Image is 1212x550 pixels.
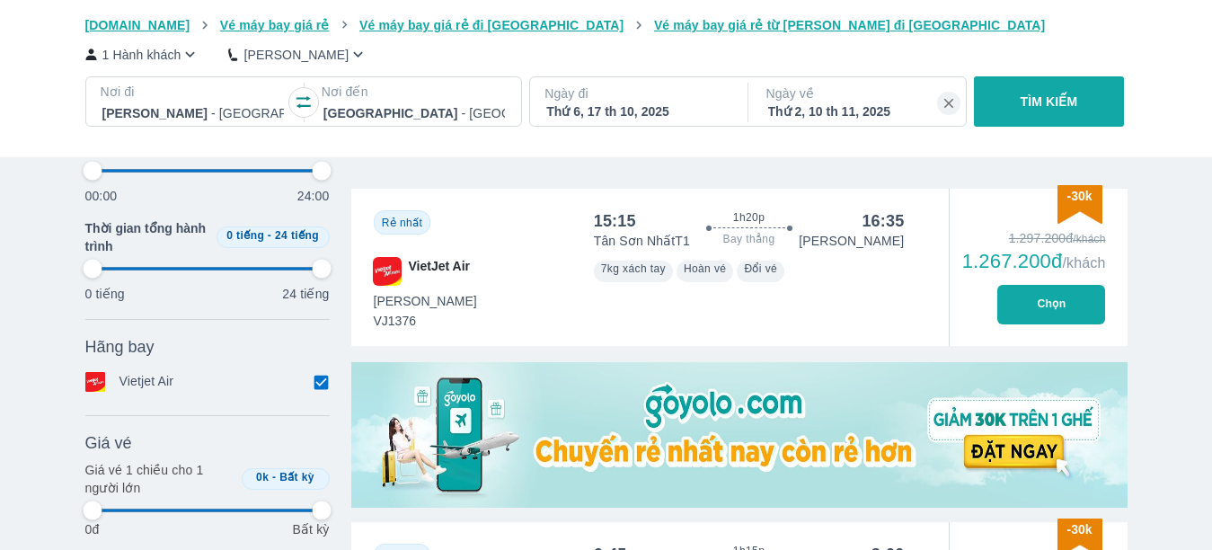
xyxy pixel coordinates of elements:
span: 0 tiếng [226,229,264,242]
span: Vé máy bay giá rẻ [220,18,330,32]
p: [PERSON_NAME] [799,232,904,250]
p: Nơi đi [101,83,286,101]
p: Ngày về [766,84,951,102]
div: 1.267.200đ [962,251,1106,272]
span: -30k [1066,189,1092,203]
div: 1.297.200đ [962,229,1106,247]
span: 7kg xách tay [601,262,666,275]
span: Hoàn vé [684,262,727,275]
span: [DOMAIN_NAME] [85,18,190,32]
p: 1 Hành khách [102,46,181,64]
span: VJ1376 [374,312,477,330]
span: Thời gian tổng hành trình [85,219,209,255]
span: Hãng bay [85,336,155,358]
p: 0đ [85,520,100,538]
span: Bất kỳ [279,471,314,483]
p: 0 tiếng [85,285,125,303]
p: [PERSON_NAME] [243,46,349,64]
div: 15:15 [594,210,636,232]
p: 24:00 [297,187,330,205]
button: [PERSON_NAME] [228,45,367,64]
div: Thứ 6, 17 th 10, 2025 [546,102,728,120]
div: 16:35 [862,210,904,232]
p: Vietjet Air [119,372,174,392]
span: /khách [1062,255,1105,271]
p: 00:00 [85,187,118,205]
p: Ngày đi [544,84,730,102]
p: Giá vé 1 chiều cho 1 người lớn [85,461,234,497]
span: 1h20p [733,210,765,225]
span: Giá vé [85,432,132,454]
span: Đổi vé [744,262,777,275]
div: Thứ 2, 10 th 11, 2025 [768,102,950,120]
span: - [268,229,271,242]
span: 24 tiếng [275,229,319,242]
img: discount [1057,185,1102,224]
img: VJ [373,257,402,286]
button: 1 Hành khách [85,45,200,64]
p: TÌM KIẾM [1021,93,1078,111]
span: Vé máy bay giá rẻ từ [PERSON_NAME] đi [GEOGRAPHIC_DATA] [654,18,1046,32]
span: [PERSON_NAME] [374,292,477,310]
nav: breadcrumb [85,16,1128,34]
span: Rẻ nhất [382,217,422,229]
span: 0k [256,471,269,483]
span: VietJet Air [409,257,470,286]
p: Bất kỳ [292,520,329,538]
span: - [272,471,276,483]
p: 24 tiếng [282,285,329,303]
button: TÌM KIẾM [974,76,1124,127]
span: -30k [1066,522,1092,537]
span: Vé máy bay giá rẻ đi [GEOGRAPHIC_DATA] [359,18,624,32]
button: Chọn [997,285,1105,324]
p: Nơi đến [322,83,507,101]
p: Tân Sơn Nhất T1 [594,232,690,250]
img: media-0 [351,362,1128,508]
